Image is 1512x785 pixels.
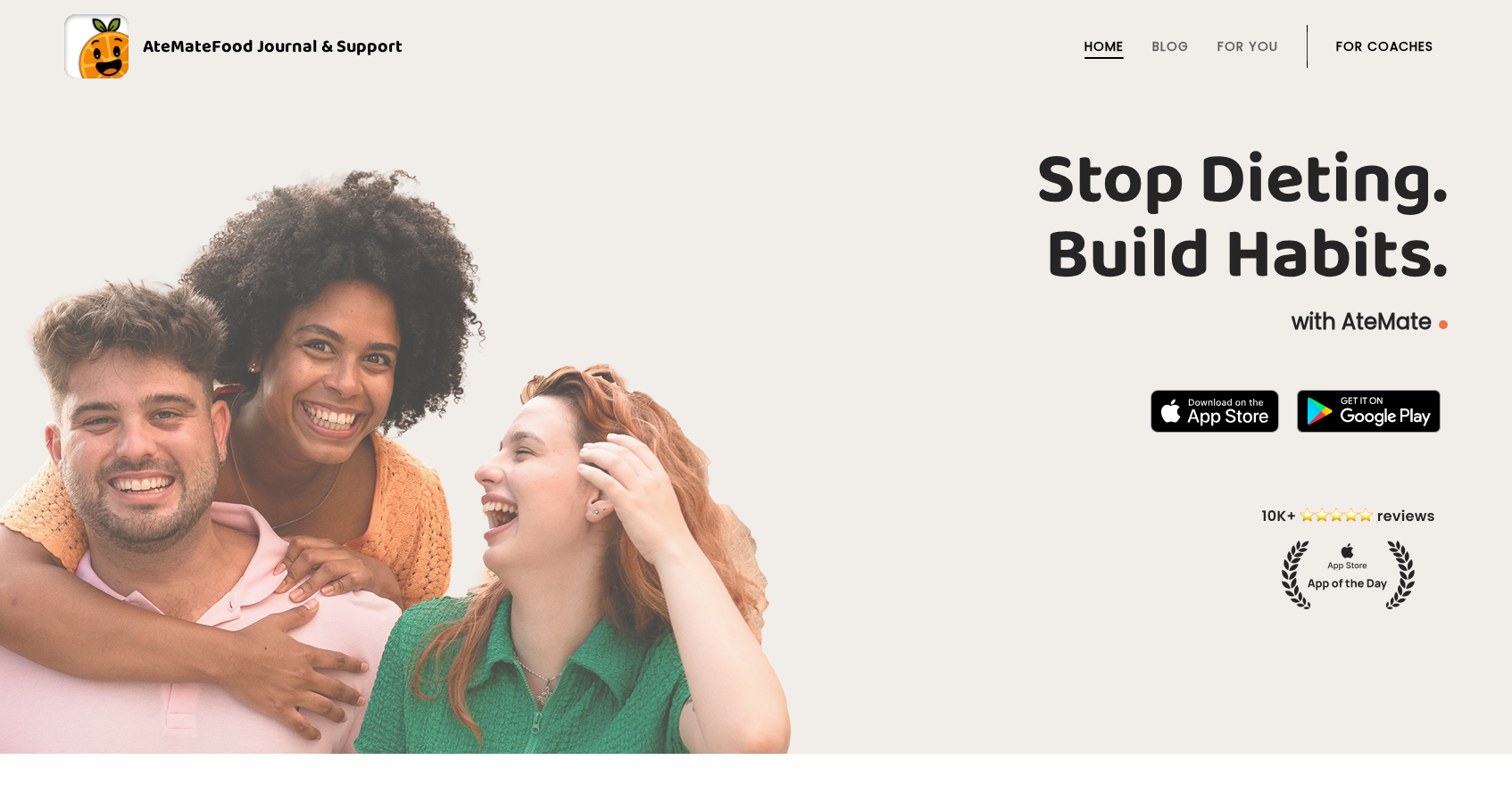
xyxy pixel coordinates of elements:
a: Blog [1152,39,1189,54]
a: For Coaches [1336,39,1433,54]
a: AteMateFood Journal & Support [64,14,1448,78]
img: home-hero-appoftheday.png [1249,505,1448,609]
a: For You [1217,39,1278,54]
img: badge-download-apple.svg [1151,390,1279,433]
img: badge-download-google.png [1297,390,1441,433]
a: Home [1084,39,1124,54]
div: AteMate [129,32,403,61]
p: with AteMate [64,308,1448,336]
span: Food Journal & Support [212,32,403,61]
h1: Stop Dieting. Build Habits. [64,144,1448,293]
